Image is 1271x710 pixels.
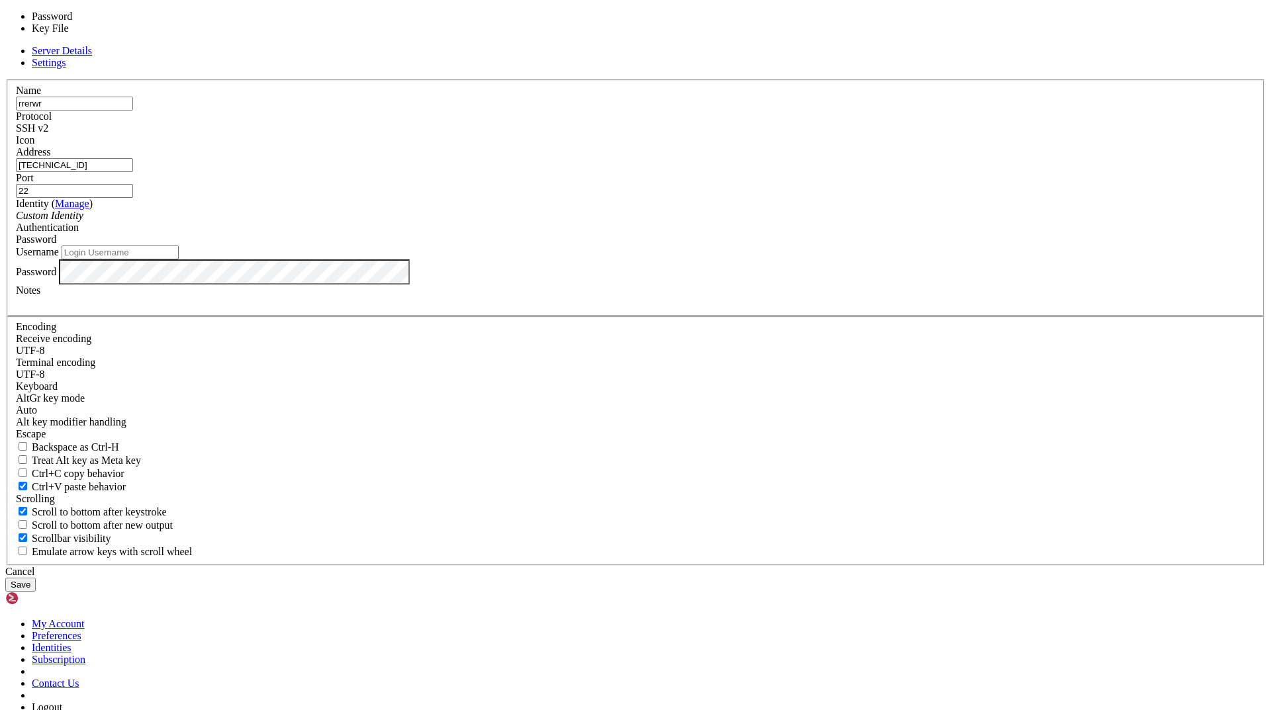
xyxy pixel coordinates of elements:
[16,210,83,221] i: Custom Identity
[19,482,27,490] input: Ctrl+V paste behavior
[32,11,142,22] li: Password
[16,345,1255,357] div: UTF-8
[32,533,111,544] span: Scrollbar visibility
[19,520,27,529] input: Scroll to bottom after new output
[16,369,45,380] span: UTF-8
[16,493,55,504] label: Scrolling
[16,404,37,416] span: Auto
[32,455,141,466] span: Treat Alt key as Meta key
[16,416,126,427] label: Controls how the Alt key is handled. Escape: Send an ESC prefix. 8-Bit: Add 128 to the typed char...
[32,481,126,492] span: Ctrl+V paste behavior
[19,533,27,542] input: Scrollbar visibility
[16,345,45,356] span: UTF-8
[5,566,1266,578] div: Cancel
[16,519,173,531] label: Scroll to bottom after new output.
[16,146,50,157] label: Address
[16,122,1255,134] div: SSH v2
[32,506,167,517] span: Scroll to bottom after keystroke
[32,618,85,629] a: My Account
[16,265,56,277] label: Password
[19,455,27,464] input: Treat Alt key as Meta key
[16,321,56,332] label: Encoding
[16,428,46,439] span: Escape
[16,369,1255,380] div: UTF-8
[16,198,93,209] label: Identity
[16,172,34,183] label: Port
[16,380,58,392] label: Keyboard
[16,222,79,233] label: Authentication
[32,57,66,68] a: Settings
[16,546,192,557] label: When using the alternative screen buffer, and DECCKM (Application Cursor Keys) is active, mouse w...
[62,245,179,259] input: Login Username
[32,468,124,479] span: Ctrl+C copy behavior
[16,481,126,492] label: Ctrl+V pastes if true, sends ^V to host if false. Ctrl+Shift+V sends ^V to host if true, pastes i...
[16,122,48,134] span: SSH v2
[16,428,1255,440] div: Escape
[19,507,27,515] input: Scroll to bottom after keystroke
[16,210,1255,222] div: Custom Identity
[32,519,173,531] span: Scroll to bottom after new output
[16,533,111,544] label: The vertical scrollbar mode.
[16,392,85,404] label: Set the expected encoding for data received from the host. If the encodings do not match, visual ...
[5,592,81,605] img: Shellngn
[16,246,59,257] label: Username
[16,85,41,96] label: Name
[16,506,167,517] label: Whether to scroll to the bottom on any keystroke.
[16,111,52,122] label: Protocol
[19,442,27,451] input: Backspace as Ctrl-H
[32,654,85,665] a: Subscription
[55,198,89,209] a: Manage
[5,578,36,592] button: Save
[32,546,192,557] span: Emulate arrow keys with scroll wheel
[16,97,133,111] input: Server Name
[32,678,79,689] a: Contact Us
[19,547,27,555] input: Emulate arrow keys with scroll wheel
[16,333,91,344] label: Set the expected encoding for data received from the host. If the encodings do not match, visual ...
[52,198,93,209] span: ( )
[16,184,133,198] input: Port Number
[16,455,141,466] label: Whether the Alt key acts as a Meta key or as a distinct Alt key.
[16,134,34,146] label: Icon
[16,234,56,245] span: Password
[16,234,1255,245] div: Password
[16,285,40,296] label: Notes
[16,158,133,172] input: Host Name or IP
[32,630,81,641] a: Preferences
[16,468,124,479] label: Ctrl-C copies if true, send ^C to host if false. Ctrl-Shift-C sends ^C to host if true, copies if...
[16,357,95,368] label: The default terminal encoding. ISO-2022 enables character map translations (like graphics maps). ...
[32,45,92,56] a: Server Details
[32,22,142,34] li: Key File
[16,404,1255,416] div: Auto
[16,441,119,453] label: If true, the backspace should send BS ('\x08', aka ^H). Otherwise the backspace key should send '...
[32,441,119,453] span: Backspace as Ctrl-H
[19,468,27,477] input: Ctrl+C copy behavior
[32,642,71,653] a: Identities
